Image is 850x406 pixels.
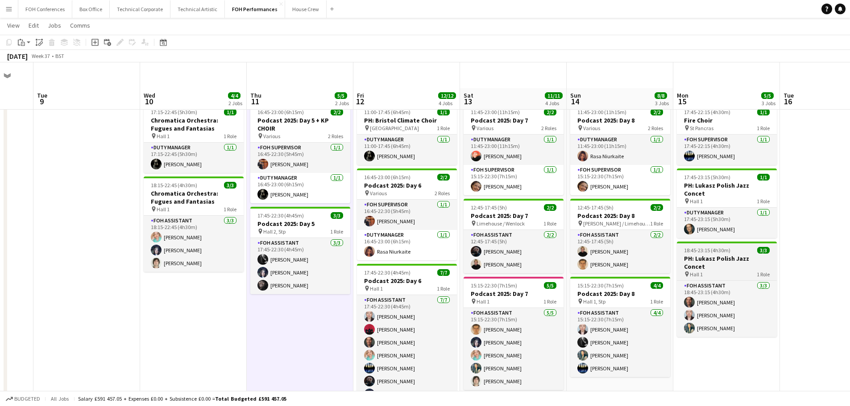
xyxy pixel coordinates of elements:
[677,91,688,99] span: Mon
[25,20,42,31] a: Edit
[544,282,556,289] span: 5/5
[66,20,94,31] a: Comms
[544,204,556,211] span: 2/2
[690,125,713,131] span: St Pancras
[48,21,61,29] span: Jobs
[684,247,730,254] span: 18:45-23:15 (4h30m)
[544,109,556,115] span: 2/2
[78,395,286,402] div: Salary £591 457.05 + Expenses £0.00 + Subsistence £0.00 =
[335,100,349,107] div: 2 Jobs
[677,281,777,337] app-card-role: FOH Assistant3/318:45-23:15 (4h30m)[PERSON_NAME][PERSON_NAME][PERSON_NAME]
[357,264,457,396] app-job-card: 17:45-22:30 (4h45m)7/7Podcast 2025: Day 6 Hall 11 RoleFOH Assistant7/717:45-22:30 (4h45m)[PERSON_...
[570,277,670,377] app-job-card: 15:15-22:30 (7h15m)4/4Podcast 2025: Day 8 Hall 1, Stp1 RoleFOH Assistant4/415:15-22:30 (7h15m)[PE...
[257,212,304,219] span: 17:45-22:30 (4h45m)
[677,254,777,271] h3: PH: Lukasz Polish Jazz Concet
[583,220,650,227] span: [PERSON_NAME] / Limehouse / Wenlock + STP
[437,174,450,180] span: 2/2
[464,165,564,195] app-card-role: FOH Supervisor1/115:15-22:30 (7h15m)[PERSON_NAME]
[464,308,564,390] app-card-role: FOH Assistant5/515:15-22:30 (7h15m)[PERSON_NAME][PERSON_NAME][PERSON_NAME][PERSON_NAME][PERSON_NAME]
[144,176,244,272] app-job-card: 18:15-22:45 (4h30m)3/3Chromatica Orchestra: Fugues and Fantasias Hall 11 RoleFOH Assistant3/318:1...
[157,206,170,213] span: Hall 1
[144,91,155,99] span: Wed
[570,308,670,377] app-card-role: FOH Assistant4/415:15-22:30 (7h15m)[PERSON_NAME][PERSON_NAME][PERSON_NAME][PERSON_NAME]
[464,91,473,99] span: Sat
[570,103,670,195] app-job-card: 11:45-23:00 (11h15m)2/2Podcast 2025: Day 8 Various2 RolesDuty Manager1/111:45-23:00 (11h15m)Rasa ...
[170,0,225,18] button: Technical Artistic
[583,298,605,305] span: Hall 1, Stp
[370,190,387,197] span: Various
[471,282,517,289] span: 15:15-22:30 (7h15m)
[577,109,626,115] span: 11:45-23:00 (11h15m)
[784,91,794,99] span: Tue
[757,125,770,131] span: 1 Role
[36,96,47,107] span: 9
[285,0,327,18] button: House Crew
[471,109,520,115] span: 11:45-23:00 (11h15m)
[157,133,170,139] span: Hall 1
[263,133,280,139] span: Various
[357,181,457,189] h3: Podcast 2025: Day 6
[7,52,28,61] div: [DATE]
[72,0,110,18] button: Box Office
[331,109,343,115] span: 2/2
[364,269,410,276] span: 17:45-22:30 (4h45m)
[541,125,556,131] span: 2 Roles
[357,230,457,260] app-card-role: Duty Manager1/116:45-23:00 (6h15m)Rasa Niurkaite
[438,92,456,99] span: 12/12
[7,21,20,29] span: View
[250,103,350,203] app-job-card: 16:45-23:00 (6h15m)2/2Podcast 2025: Day 5 + KP CHOIR Various2 RolesFOH Supervisor1/116:45-22:30 (...
[357,200,457,230] app-card-role: FOH Supervisor1/116:45-22:30 (5h45m)[PERSON_NAME]
[55,53,64,59] div: BST
[49,395,70,402] span: All jobs
[29,53,52,59] span: Week 37
[684,109,730,115] span: 17:45-22:15 (4h30m)
[331,212,343,219] span: 3/3
[144,103,244,173] app-job-card: 17:15-22:45 (5h30m)1/1Chromatica Orchestra: Fugues and Fantasias Hall 11 RoleDuty Manager1/117:15...
[543,220,556,227] span: 1 Role
[357,135,457,165] app-card-role: Duty Manager1/111:00-17:45 (6h45m)[PERSON_NAME]
[224,206,236,213] span: 1 Role
[757,109,770,115] span: 1/1
[464,230,564,273] app-card-role: FOH Assistant2/212:45-17:45 (5h)[PERSON_NAME][PERSON_NAME]
[464,277,564,390] div: 15:15-22:30 (7h15m)5/5Podcast 2025: Day 7 Hall 11 RoleFOH Assistant5/515:15-22:30 (7h15m)[PERSON_...
[570,199,670,273] app-job-card: 12:45-17:45 (5h)2/2Podcast 2025: Day 8 [PERSON_NAME] / Limehouse / Wenlock + STP1 RoleFOH Assista...
[250,173,350,203] app-card-role: Duty Manager1/116:45-23:00 (6h15m)[PERSON_NAME]
[228,100,242,107] div: 2 Jobs
[439,100,456,107] div: 4 Jobs
[677,242,777,337] app-job-card: 18:45-23:15 (4h30m)3/3PH: Lukasz Polish Jazz Concet Hall 11 RoleFOH Assistant3/318:45-23:15 (4h30...
[650,298,663,305] span: 1 Role
[677,103,777,165] app-job-card: 17:45-22:15 (4h30m)1/1Fire Choir St Pancras1 RoleFOH Supervisor1/117:45-22:15 (4h30m)[PERSON_NAME]
[250,220,350,228] h3: Podcast 2025: Day 5
[677,208,777,238] app-card-role: Duty Manager1/117:45-23:15 (5h30m)[PERSON_NAME]
[570,212,670,220] h3: Podcast 2025: Day 8
[14,396,40,402] span: Budgeted
[570,165,670,195] app-card-role: FOH Supervisor1/115:15-22:30 (7h15m)[PERSON_NAME]
[437,125,450,131] span: 1 Role
[677,116,777,124] h3: Fire Choir
[570,230,670,273] app-card-role: FOH Assistant2/212:45-17:45 (5h)[PERSON_NAME][PERSON_NAME]
[570,135,670,165] app-card-role: Duty Manager1/111:45-23:00 (11h15m)Rasa Niurkaite
[364,109,410,115] span: 11:00-17:45 (6h45m)
[651,282,663,289] span: 4/4
[435,190,450,197] span: 2 Roles
[677,181,777,197] h3: PH: Lukasz Polish Jazz Concet
[462,96,473,107] span: 13
[762,100,775,107] div: 3 Jobs
[577,204,614,211] span: 12:45-17:45 (5h)
[650,220,663,227] span: 1 Role
[357,116,457,124] h3: PH: Bristol Climate Choir
[651,204,663,211] span: 2/2
[570,290,670,298] h3: Podcast 2025: Day 8
[477,125,493,131] span: Various
[357,277,457,285] h3: Podcast 2025: Day 6
[328,133,343,139] span: 2 Roles
[437,269,450,276] span: 7/7
[228,92,240,99] span: 4/4
[370,125,419,131] span: [GEOGRAPHIC_DATA]
[761,92,774,99] span: 5/5
[142,96,155,107] span: 10
[330,228,343,235] span: 1 Role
